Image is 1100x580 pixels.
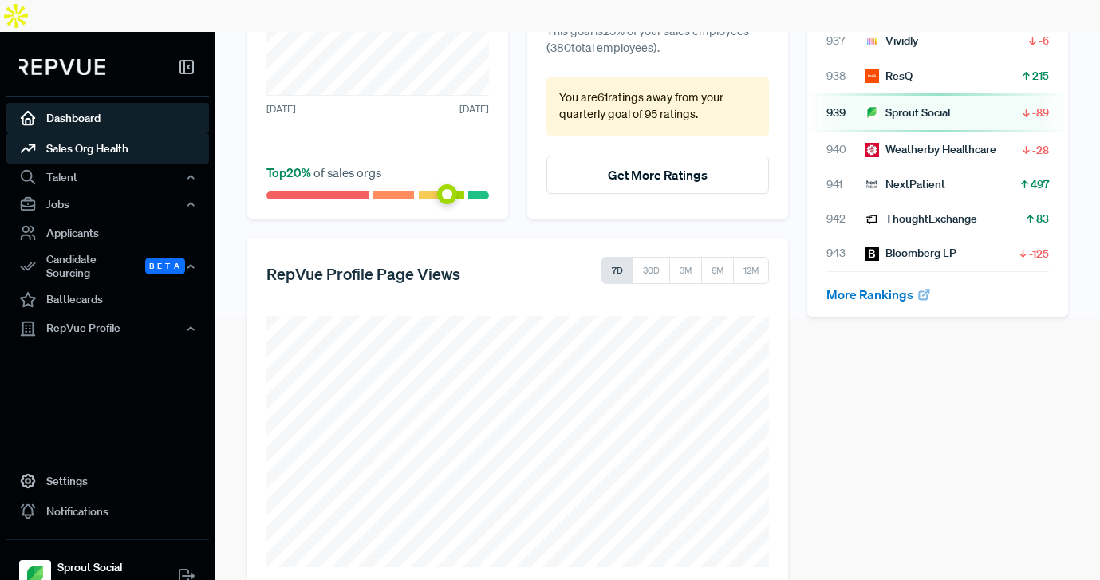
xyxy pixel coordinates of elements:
a: Settings [6,466,209,496]
img: ThoughtExchange [865,212,879,227]
div: ResQ [865,68,913,85]
span: 940 [826,141,865,158]
button: Get More Ratings [546,156,769,194]
a: Applicants [6,218,209,248]
span: -6 [1039,33,1049,49]
button: Candidate Sourcing Beta [6,248,209,285]
img: Bloomberg LP [865,247,879,261]
img: RepVue [19,59,105,75]
div: Weatherby Healthcare [865,141,996,158]
button: 12M [733,257,769,284]
a: Dashboard [6,103,209,133]
span: [DATE] [459,102,489,116]
span: -89 [1032,105,1049,120]
span: 941 [826,176,865,193]
span: Beta [145,258,185,274]
img: Weatherby Healthcare [865,143,879,157]
button: 30D [633,257,670,284]
div: Sprout Social [865,105,950,121]
span: 938 [826,68,865,85]
img: Sprout Social [865,105,879,120]
span: -28 [1032,142,1049,158]
div: Bloomberg LP [865,245,956,262]
button: Talent [6,164,209,191]
span: of sales orgs [266,164,381,180]
button: 7D [601,257,633,284]
a: More Rankings [826,286,932,302]
span: [DATE] [266,102,296,116]
img: Vividly [865,34,879,49]
div: Vividly [865,33,918,49]
img: ResQ [865,69,879,83]
span: -125 [1029,246,1049,262]
div: Candidate Sourcing [6,248,209,285]
button: 3M [669,257,702,284]
p: You are 61 ratings away from your quarterly goal of 95 ratings . [559,89,756,124]
span: 943 [826,245,865,262]
span: 497 [1031,176,1049,192]
a: Sales Org Health [6,133,209,164]
div: ThoughtExchange [865,211,977,227]
a: Battlecards [6,284,209,314]
span: 939 [826,105,865,121]
button: RepVue Profile [6,314,209,341]
span: Top 20 % [266,164,313,180]
h5: RepVue Profile Page Views [266,264,460,283]
button: 6M [701,257,734,284]
span: 215 [1032,68,1049,84]
a: Notifications [6,496,209,527]
button: Jobs [6,191,209,218]
span: 83 [1036,211,1049,227]
strong: Sprout Social [57,559,144,576]
p: This goal is 25 % of your sales employees ( 380 total employees). [546,23,769,57]
span: 942 [826,211,865,227]
div: NextPatient [865,176,945,193]
img: NextPatient [865,177,879,191]
span: 937 [826,33,865,49]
